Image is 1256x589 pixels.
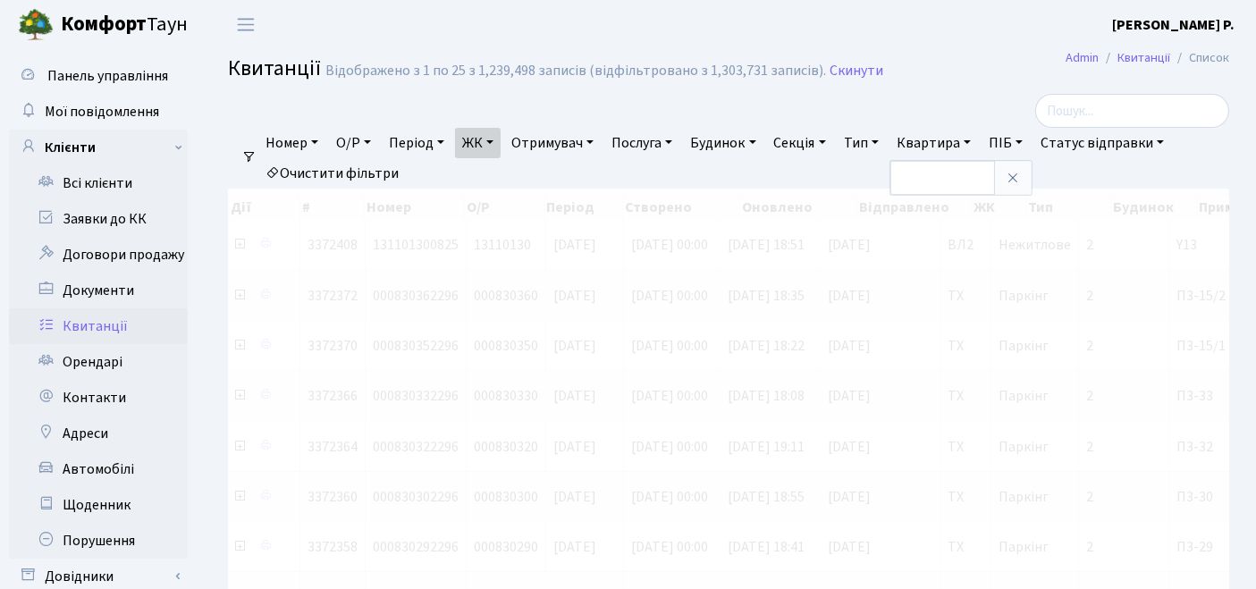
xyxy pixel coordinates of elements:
[1039,39,1256,77] nav: breadcrumb
[9,344,188,380] a: Орендарі
[1170,48,1229,68] li: Список
[61,10,188,40] span: Таун
[1112,14,1235,36] a: [PERSON_NAME] Р.
[1112,15,1235,35] b: [PERSON_NAME] Р.
[9,94,188,130] a: Мої повідомлення
[45,102,159,122] span: Мої повідомлення
[889,128,978,158] a: Квартира
[830,63,883,80] a: Скинути
[1117,48,1170,67] a: Квитанції
[1035,94,1229,128] input: Пошук...
[504,128,601,158] a: Отримувач
[9,451,188,487] a: Автомобілі
[47,66,168,86] span: Панель управління
[683,128,763,158] a: Будинок
[9,487,188,523] a: Щоденник
[604,128,679,158] a: Послуга
[9,165,188,201] a: Всі клієнти
[325,63,826,80] div: Відображено з 1 по 25 з 1,239,498 записів (відфільтровано з 1,303,731 записів).
[982,128,1030,158] a: ПІБ
[767,128,833,158] a: Секція
[223,10,268,39] button: Переключити навігацію
[61,10,147,38] b: Комфорт
[258,128,325,158] a: Номер
[9,130,188,165] a: Клієнти
[228,53,321,84] span: Квитанції
[382,128,451,158] a: Період
[9,201,188,237] a: Заявки до КК
[837,128,886,158] a: Тип
[18,7,54,43] img: logo.png
[1033,128,1171,158] a: Статус відправки
[9,380,188,416] a: Контакти
[329,128,378,158] a: О/Р
[9,416,188,451] a: Адреси
[455,128,501,158] a: ЖК
[9,523,188,559] a: Порушення
[9,237,188,273] a: Договори продажу
[258,158,406,189] a: Очистити фільтри
[1066,48,1099,67] a: Admin
[9,58,188,94] a: Панель управління
[9,308,188,344] a: Квитанції
[9,273,188,308] a: Документи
